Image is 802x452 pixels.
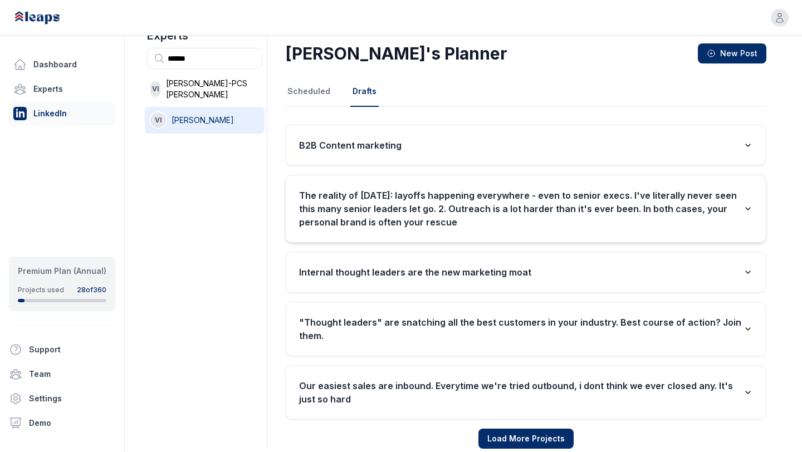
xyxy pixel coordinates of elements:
span: [PERSON_NAME] [172,115,234,126]
button: "Thought leaders" are snatching all the best customers in your industry. Best course of action? J... [286,302,766,356]
h3: Our easiest sales are inbound. Everytime we're tried outbound, i dont think we ever closed any. I... [299,379,744,406]
h3: The reality of [DATE]: layoffs happening everywhere - even to senior execs. I've literally never ... [299,189,744,229]
div: 28 of 360 [77,286,106,294]
h3: Internal thought leaders are the new marketing moat [299,266,531,279]
button: Drafts [350,77,379,107]
img: Leaps [13,6,85,30]
a: Team [4,363,120,385]
div: Premium Plan (Annual) [18,266,106,277]
button: B2B Content marketing [286,125,766,165]
h1: [PERSON_NAME]'s Planner [285,43,507,63]
button: Our easiest sales are inbound. Everytime we're tried outbound, i dont think we ever closed any. I... [286,366,766,419]
button: Load More Projects [478,429,574,449]
a: Experts [9,78,115,100]
a: Demo [4,412,120,434]
button: Internal thought leaders are the new marketing moat [286,252,766,292]
h3: B2B Content marketing [299,139,402,152]
nav: Tabs [285,77,766,107]
span: New Post [720,48,757,59]
button: Support [4,338,111,361]
a: Dashboard [9,53,115,76]
span: [PERSON_NAME]-PCS [PERSON_NAME] [166,78,260,100]
div: VI [149,111,167,129]
h2: Experts [145,28,265,43]
div: Projects used [18,286,64,294]
div: VI [149,80,162,98]
a: LinkedIn [9,102,115,125]
h3: "Thought leaders" are snatching all the best customers in your industry. Best course of action? J... [299,316,744,342]
button: The reality of [DATE]: layoffs happening everywhere - even to senior execs. I've literally never ... [286,175,766,242]
a: Settings [4,387,120,410]
button: New Post [698,43,766,63]
button: Scheduled [285,77,332,107]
